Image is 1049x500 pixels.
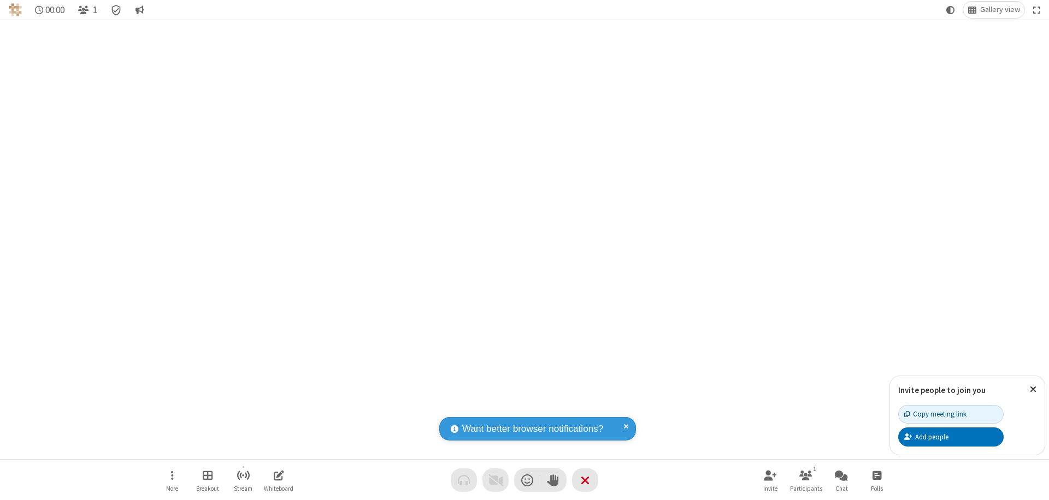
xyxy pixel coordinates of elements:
button: Start streaming [227,465,260,496]
span: Breakout [196,485,219,492]
button: Open shared whiteboard [262,465,295,496]
span: Want better browser notifications? [462,422,603,436]
button: Open participant list [73,2,102,18]
div: Timer [31,2,69,18]
span: Whiteboard [264,485,293,492]
span: Gallery view [980,5,1020,14]
button: Send a reaction [514,468,540,492]
button: Fullscreen [1029,2,1045,18]
div: Copy meeting link [904,409,967,419]
button: Manage Breakout Rooms [191,465,224,496]
div: Meeting details Encryption enabled [106,2,127,18]
button: Video [482,468,509,492]
span: Stream [234,485,252,492]
div: 1 [810,464,820,474]
button: End or leave meeting [572,468,598,492]
button: Raise hand [540,468,567,492]
button: Open menu [156,465,188,496]
span: 1 [93,5,97,15]
label: Invite people to join you [898,385,986,395]
img: QA Selenium DO NOT DELETE OR CHANGE [9,3,22,16]
button: Close popover [1022,376,1045,403]
button: Conversation [131,2,148,18]
button: Invite participants (⌘+Shift+I) [754,465,787,496]
button: Open poll [861,465,893,496]
button: Add people [898,427,1004,446]
button: Audio problem - check your Internet connection or call by phone [451,468,477,492]
span: Invite [763,485,777,492]
button: Copy meeting link [898,405,1004,424]
span: Chat [835,485,848,492]
span: More [166,485,178,492]
span: Polls [871,485,883,492]
button: Open chat [825,465,858,496]
button: Open participant list [789,465,822,496]
button: Using system theme [942,2,959,18]
span: Participants [790,485,822,492]
button: Change layout [963,2,1024,18]
span: 00:00 [45,5,64,15]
